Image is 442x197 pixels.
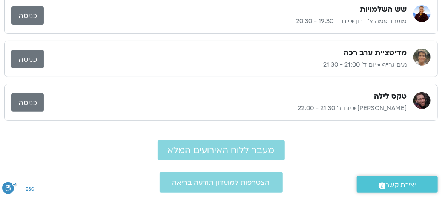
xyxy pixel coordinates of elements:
[344,48,407,58] h3: מדיטציית ערב רכה
[374,91,407,101] h3: טקס לילה
[413,49,431,66] img: נעם גרייף
[11,93,44,112] a: כניסה
[11,6,44,25] a: כניסה
[413,5,431,22] img: מועדון פמה צ'ודרון
[160,172,283,193] a: הצטרפות למועדון תודעה בריאה
[357,176,438,193] a: יצירת קשר
[386,180,416,191] span: יצירת קשר
[11,50,44,68] a: כניסה
[44,103,407,113] p: [PERSON_NAME] • יום ד׳ 21:30 - 22:00
[44,60,407,70] p: נעם גרייף • יום ד׳ 21:00 - 21:30
[360,4,407,14] h3: שש השלמויות
[44,16,407,26] p: מועדון פמה צ'ודרון • יום ד׳ 19:30 - 20:30
[413,92,431,109] img: בן קמינסקי
[172,179,270,186] span: הצטרפות למועדון תודעה בריאה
